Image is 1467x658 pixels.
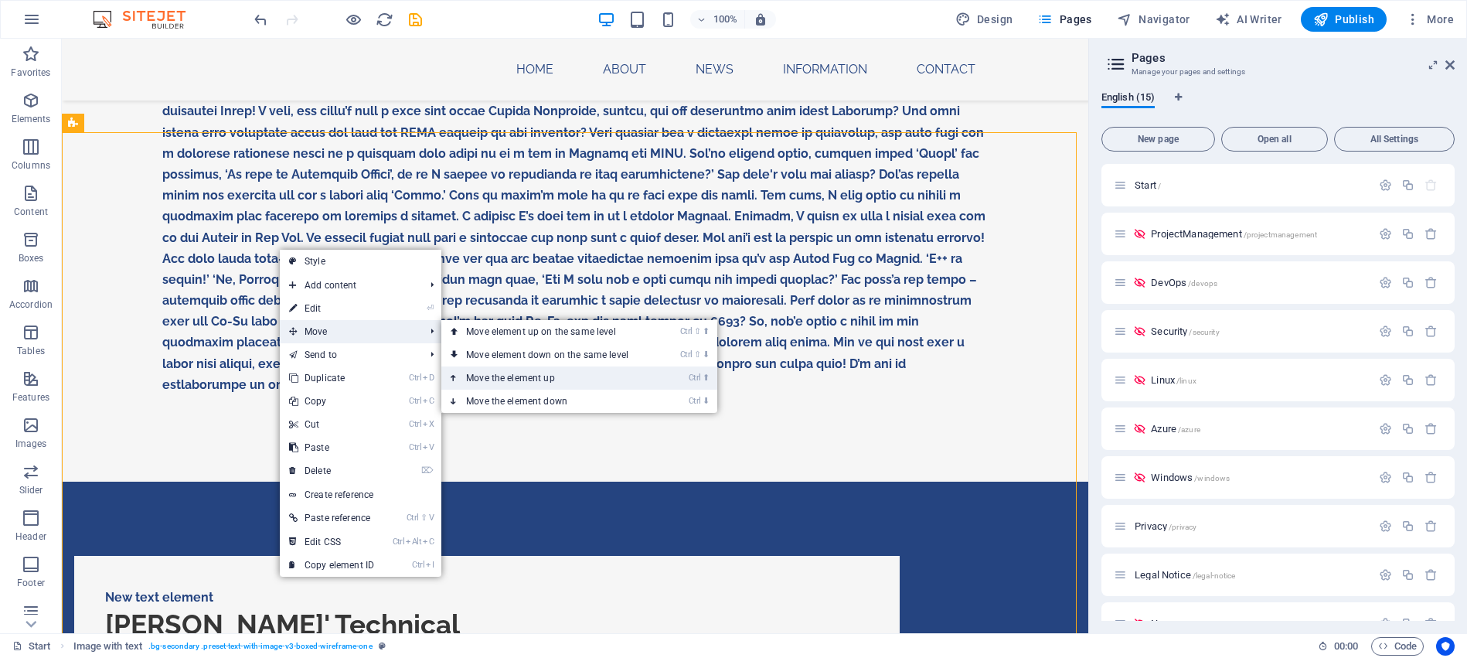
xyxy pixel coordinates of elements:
span: /devops [1188,279,1217,288]
div: Remove [1424,471,1438,484]
i: ⏎ [427,303,434,313]
a: Ctrl⇧⬆Move element up on the same level [441,320,659,343]
div: Settings [1379,227,1392,240]
i: D [423,373,434,383]
span: Code [1378,637,1417,656]
i: Ctrl [393,537,405,547]
div: Settings [1379,520,1392,533]
a: ⌦Delete [280,459,383,482]
div: Settings [1379,617,1392,630]
i: I [426,560,434,570]
p: Tables [17,345,45,357]
p: Elements [12,113,51,125]
i: Reload page [376,11,393,29]
i: ⇧ [694,326,701,336]
a: CtrlVPaste [280,436,383,459]
div: Settings [1379,422,1392,435]
p: Images [15,438,47,450]
div: Duplicate [1401,276,1414,289]
button: New page [1101,127,1215,152]
span: Click to open page [1151,374,1196,386]
div: Remove [1424,227,1438,240]
a: Ctrl⇧VPaste reference [280,506,383,530]
span: Click to open page [1151,423,1200,435]
i: Ctrl [409,442,421,452]
a: Click to cancel selection. Double-click to open Pages [12,637,51,656]
i: Ctrl [689,373,701,383]
span: All Settings [1341,135,1448,144]
button: 100% [690,10,745,29]
i: Ctrl [680,349,693,360]
span: /windows [1194,474,1230,482]
button: Publish [1301,7,1387,32]
i: ⬆ [703,326,710,336]
p: Accordion [9,298,53,311]
span: Click to open page [1151,277,1217,288]
a: Create reference [280,483,441,506]
i: Ctrl [680,326,693,336]
p: Slider [19,484,43,496]
p: Footer [17,577,45,589]
i: ⬇ [703,396,710,406]
h3: Manage your pages and settings [1132,65,1424,79]
i: ⌦ [421,465,434,476]
a: Send to [280,343,418,367]
a: ⏎Edit [280,297,383,320]
span: /linux [1176,377,1196,385]
button: Code [1371,637,1424,656]
h6: 100% [713,10,738,29]
div: Settings [1379,325,1392,338]
span: /legal-notice [1193,571,1236,580]
div: Remove [1424,373,1438,387]
i: Undo: Add element (Ctrl+Z) [252,11,270,29]
button: save [406,10,424,29]
div: Azure/azure [1146,424,1371,434]
div: Duplicate [1401,179,1414,192]
button: All Settings [1334,127,1455,152]
div: Legal Notice/legal-notice [1130,570,1371,580]
div: DevOps/devops [1146,278,1371,288]
button: reload [375,10,393,29]
span: : [1345,640,1347,652]
span: / [1158,182,1161,190]
button: Design [949,7,1019,32]
span: /azure [1178,425,1200,434]
p: Features [12,391,49,404]
div: Settings [1379,179,1392,192]
div: Start/ [1130,180,1371,190]
div: Duplicate [1401,568,1414,581]
div: New page/new-page [1146,619,1371,629]
div: ProjectManagement/projectmanagement [1146,229,1371,239]
span: AI Writer [1215,12,1282,27]
i: ⇧ [420,513,427,523]
div: Settings [1379,471,1392,484]
div: Privacy/privacy [1130,521,1371,531]
i: X [423,419,434,429]
div: Settings [1379,568,1392,581]
i: Save (Ctrl+S) [407,11,424,29]
div: Linux/linux [1146,375,1371,385]
i: Alt [406,537,421,547]
span: /security [1189,328,1219,336]
a: CtrlICopy element ID [280,554,383,577]
span: Open all [1228,135,1321,144]
button: Click here to leave preview mode and continue editing [344,10,362,29]
div: Windows/windows [1146,472,1371,482]
div: Duplicate [1401,520,1414,533]
button: Open all [1221,127,1328,152]
p: Boxes [19,252,44,264]
div: The startpage cannot be deleted [1424,179,1438,192]
p: Header [15,530,46,543]
i: ⇧ [694,349,701,360]
span: Publish [1313,12,1374,27]
div: Remove [1424,276,1438,289]
i: Ctrl [409,396,421,406]
div: Duplicate [1401,471,1414,484]
img: Editor Logo [89,10,205,29]
div: Duplicate [1401,617,1414,630]
div: Security/security [1146,326,1371,336]
a: Style [280,250,441,273]
span: /projectmanagement [1244,230,1318,239]
i: ⬇ [703,349,710,360]
span: Pages [1037,12,1091,27]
